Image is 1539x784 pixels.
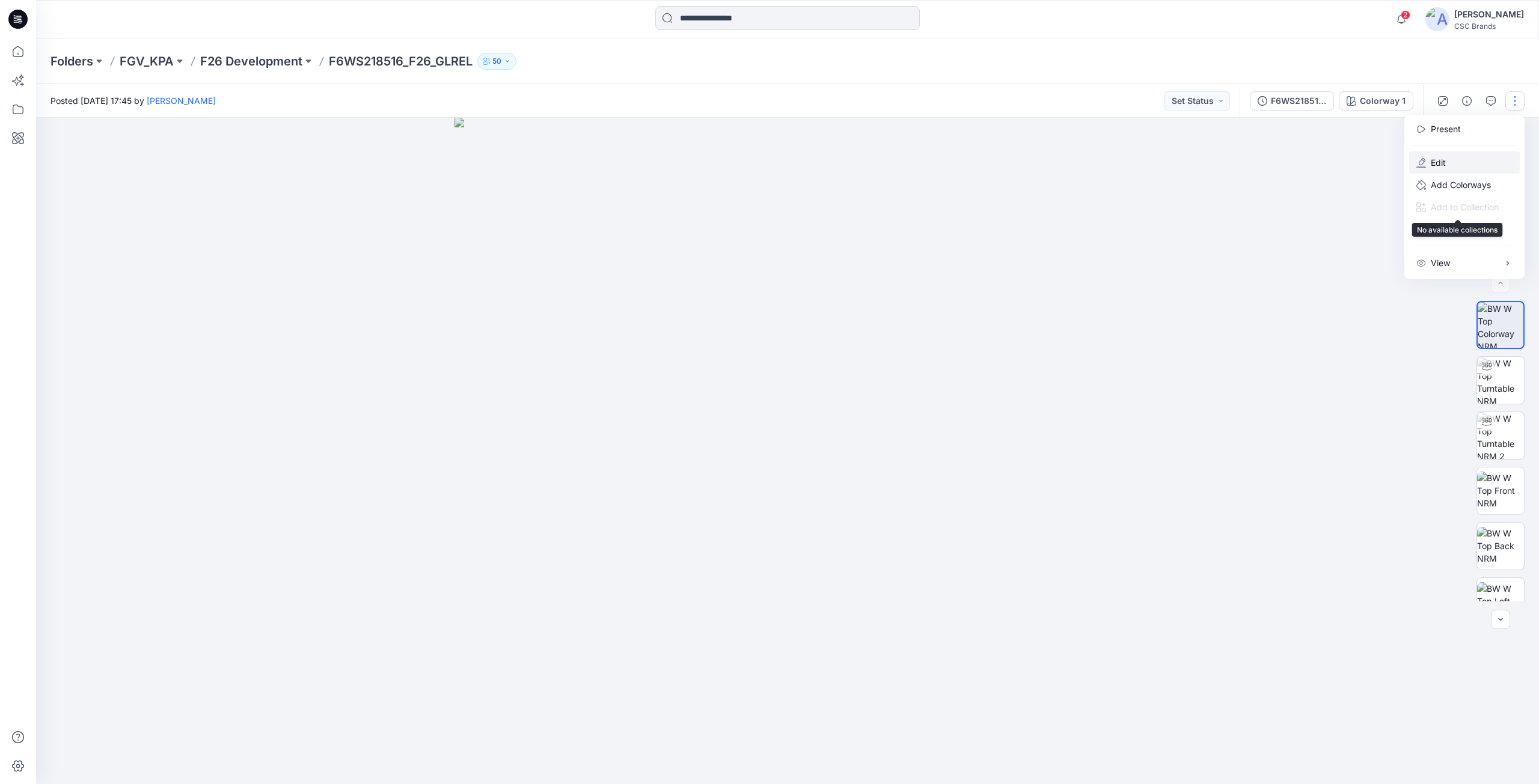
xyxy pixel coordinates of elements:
[120,53,174,70] a: FGV_KPA
[477,53,516,70] button: 50
[1477,582,1524,620] img: BW W Top Left NRM
[1360,94,1406,108] div: Colorway 1
[1431,123,1461,135] a: Present
[1401,10,1410,20] span: 2
[1477,412,1524,459] img: BW W Top Turntable NRM 2
[492,55,501,68] p: 50
[200,53,302,70] a: F26 Development
[1431,223,1485,236] p: Duplicate to...
[1339,91,1413,111] button: Colorway 1
[1250,91,1334,111] button: F6WS218516_F26_GLREL_VP1
[147,96,216,106] a: [PERSON_NAME]
[1425,7,1449,31] img: avatar
[329,53,473,70] p: F6WS218516_F26_GLREL
[50,94,216,107] span: Posted [DATE] 17:45 by
[1477,472,1524,509] img: BW W Top Front NRM
[1271,94,1326,108] div: F6WS218516_F26_GLREL_VP1
[1477,357,1524,404] img: BW W Top Turntable NRM
[1431,178,1491,191] p: Add Colorways
[1431,257,1450,269] p: View
[1454,22,1524,31] div: CSC Brands
[50,53,93,70] a: Folders
[1431,156,1446,169] a: Edit
[1457,91,1476,111] button: Details
[1478,302,1523,348] img: BW W Top Colorway NRM
[454,118,1121,784] img: eyJhbGciOiJIUzI1NiIsImtpZCI6IjAiLCJzbHQiOiJzZXMiLCJ0eXAiOiJKV1QifQ.eyJkYXRhIjp7InR5cGUiOiJzdG9yYW...
[1477,527,1524,565] img: BW W Top Back NRM
[1454,7,1524,22] div: [PERSON_NAME]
